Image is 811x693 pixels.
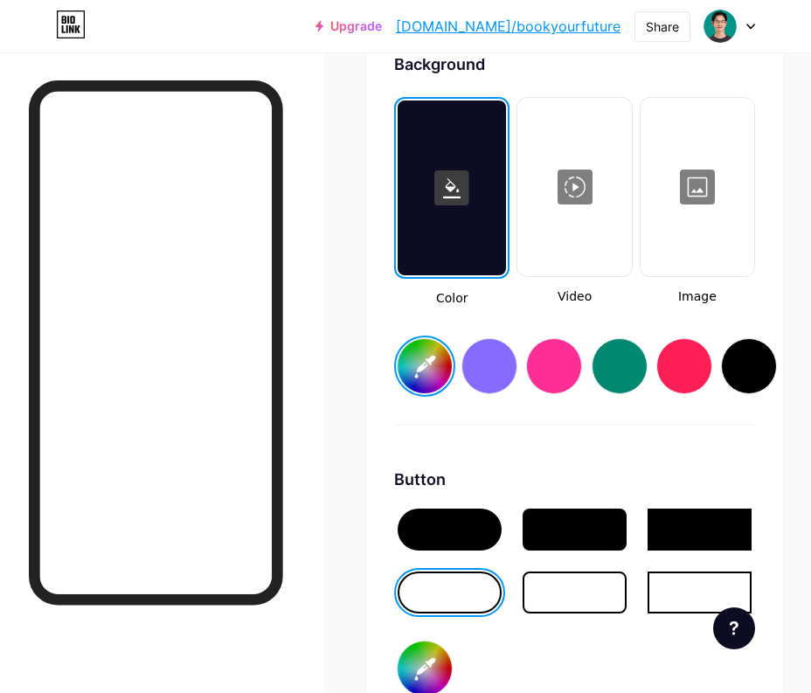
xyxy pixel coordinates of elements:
div: Background [394,52,755,76]
a: Upgrade [315,19,382,33]
span: Video [516,288,632,306]
a: [DOMAIN_NAME]/bookyourfuture [396,16,620,37]
span: Image [640,288,755,306]
div: Button [394,468,755,491]
img: bookyourfuture [704,10,737,43]
span: Color [394,289,509,308]
div: Share [646,17,679,36]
